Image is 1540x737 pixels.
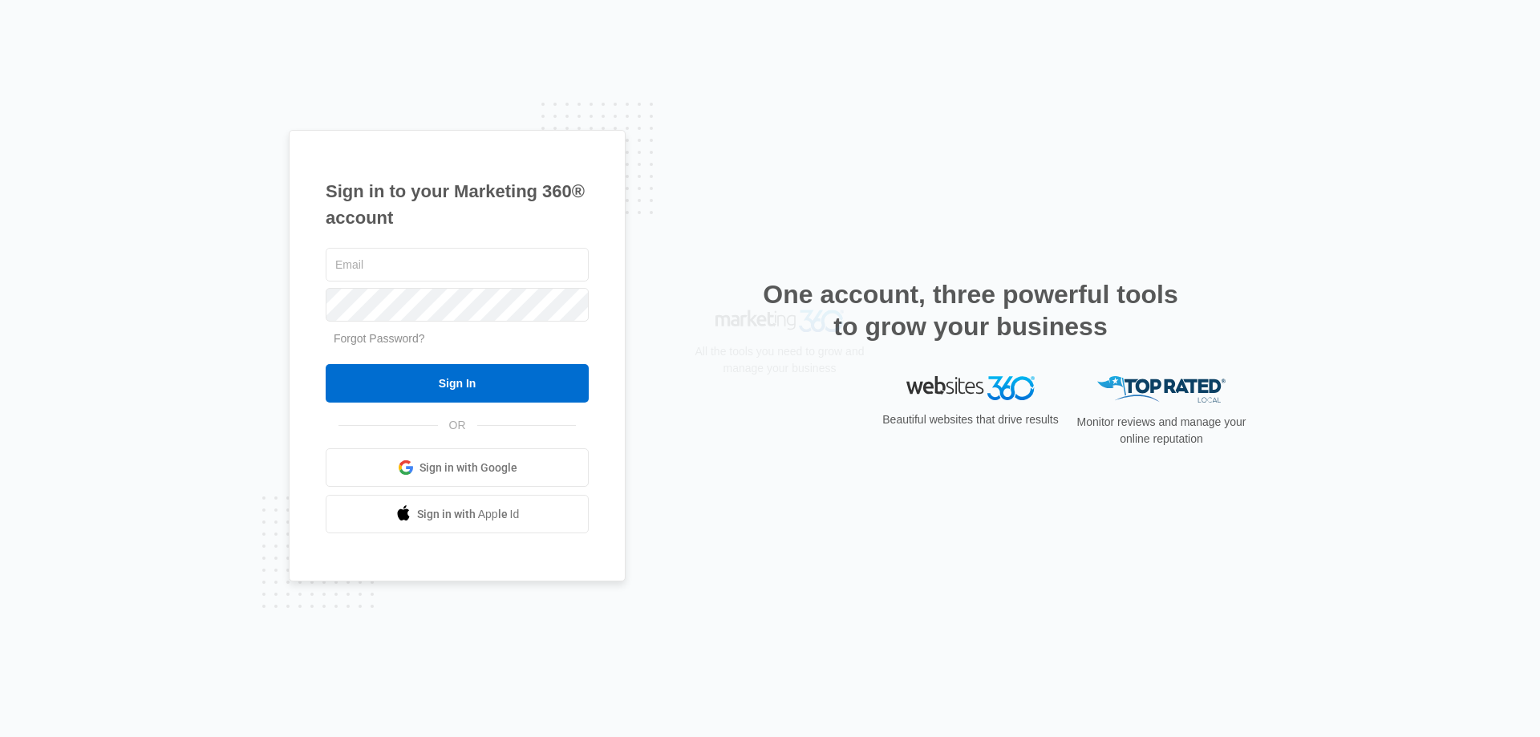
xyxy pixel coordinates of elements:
[326,495,589,533] a: Sign in with Apple Id
[715,376,844,399] img: Marketing 360
[326,178,589,231] h1: Sign in to your Marketing 360® account
[1072,414,1251,447] p: Monitor reviews and manage your online reputation
[326,248,589,281] input: Email
[906,376,1035,399] img: Websites 360
[326,364,589,403] input: Sign In
[419,460,517,476] span: Sign in with Google
[417,506,520,523] span: Sign in with Apple Id
[881,411,1060,428] p: Beautiful websites that drive results
[326,448,589,487] a: Sign in with Google
[758,278,1183,342] h2: One account, three powerful tools to grow your business
[334,332,425,345] a: Forgot Password?
[438,417,477,434] span: OR
[690,410,869,443] p: All the tools you need to grow and manage your business
[1097,376,1226,403] img: Top Rated Local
